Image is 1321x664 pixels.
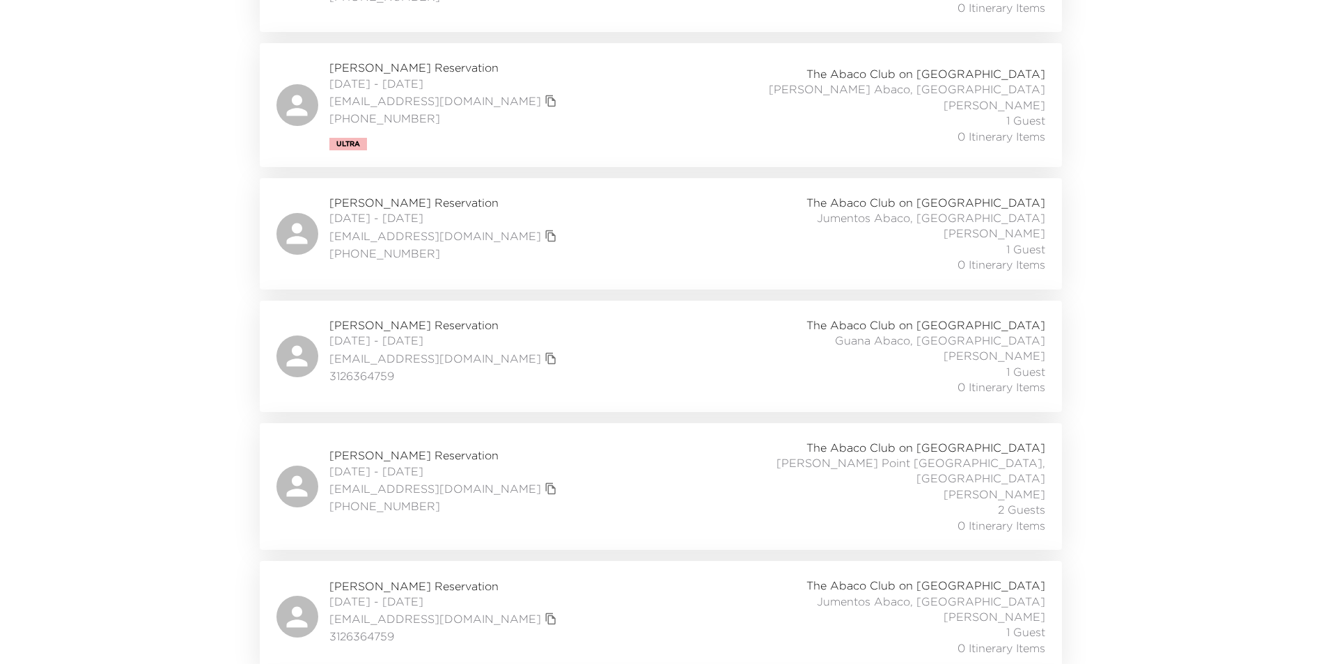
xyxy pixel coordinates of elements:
[329,333,561,348] span: [DATE] - [DATE]
[329,93,541,109] a: [EMAIL_ADDRESS][DOMAIN_NAME]
[329,448,561,463] span: [PERSON_NAME] Reservation
[329,481,541,496] a: [EMAIL_ADDRESS][DOMAIN_NAME]
[329,228,541,244] a: [EMAIL_ADDRESS][DOMAIN_NAME]
[329,317,561,333] span: [PERSON_NAME] Reservation
[957,257,1045,272] span: 0 Itinerary Items
[329,594,561,609] span: [DATE] - [DATE]
[329,210,561,226] span: [DATE] - [DATE]
[957,129,1045,144] span: 0 Itinerary Items
[260,301,1062,412] a: [PERSON_NAME] Reservation[DATE] - [DATE][EMAIL_ADDRESS][DOMAIN_NAME]copy primary member email3126...
[806,195,1045,210] span: The Abaco Club on [GEOGRAPHIC_DATA]
[944,226,1045,241] span: [PERSON_NAME]
[817,210,1045,226] span: Jumentos Abaco, [GEOGRAPHIC_DATA]
[329,498,561,514] span: [PHONE_NUMBER]
[998,502,1045,517] span: 2 Guests
[1006,364,1045,379] span: 1 Guest
[817,594,1045,609] span: Jumentos Abaco, [GEOGRAPHIC_DATA]
[260,178,1062,290] a: [PERSON_NAME] Reservation[DATE] - [DATE][EMAIL_ADDRESS][DOMAIN_NAME]copy primary member email[PHO...
[541,349,561,368] button: copy primary member email
[806,440,1045,455] span: The Abaco Club on [GEOGRAPHIC_DATA]
[957,518,1045,533] span: 0 Itinerary Items
[329,246,561,261] span: [PHONE_NUMBER]
[806,66,1045,81] span: The Abaco Club on [GEOGRAPHIC_DATA]
[944,487,1045,502] span: [PERSON_NAME]
[329,578,561,594] span: [PERSON_NAME] Reservation
[957,640,1045,656] span: 0 Itinerary Items
[541,609,561,629] button: copy primary member email
[329,76,561,91] span: [DATE] - [DATE]
[1006,113,1045,128] span: 1 Guest
[329,464,561,479] span: [DATE] - [DATE]
[336,140,360,148] span: Ultra
[329,368,561,384] span: 3126364759
[329,111,561,126] span: [PHONE_NUMBER]
[737,455,1045,487] span: [PERSON_NAME] Point [GEOGRAPHIC_DATA], [GEOGRAPHIC_DATA]
[769,81,1045,97] span: [PERSON_NAME] Abaco, [GEOGRAPHIC_DATA]
[329,629,561,644] span: 3126364759
[329,351,541,366] a: [EMAIL_ADDRESS][DOMAIN_NAME]
[1006,624,1045,640] span: 1 Guest
[944,348,1045,363] span: [PERSON_NAME]
[541,479,561,498] button: copy primary member email
[1006,242,1045,257] span: 1 Guest
[541,91,561,111] button: copy primary member email
[260,423,1062,550] a: [PERSON_NAME] Reservation[DATE] - [DATE][EMAIL_ADDRESS][DOMAIN_NAME]copy primary member email[PHO...
[806,578,1045,593] span: The Abaco Club on [GEOGRAPHIC_DATA]
[944,97,1045,113] span: [PERSON_NAME]
[957,379,1045,395] span: 0 Itinerary Items
[260,43,1062,166] a: [PERSON_NAME] Reservation[DATE] - [DATE][EMAIL_ADDRESS][DOMAIN_NAME]copy primary member email[PHO...
[835,333,1045,348] span: Guana Abaco, [GEOGRAPHIC_DATA]
[541,226,561,246] button: copy primary member email
[329,611,541,626] a: [EMAIL_ADDRESS][DOMAIN_NAME]
[806,317,1045,333] span: The Abaco Club on [GEOGRAPHIC_DATA]
[329,60,561,75] span: [PERSON_NAME] Reservation
[944,609,1045,624] span: [PERSON_NAME]
[329,195,561,210] span: [PERSON_NAME] Reservation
